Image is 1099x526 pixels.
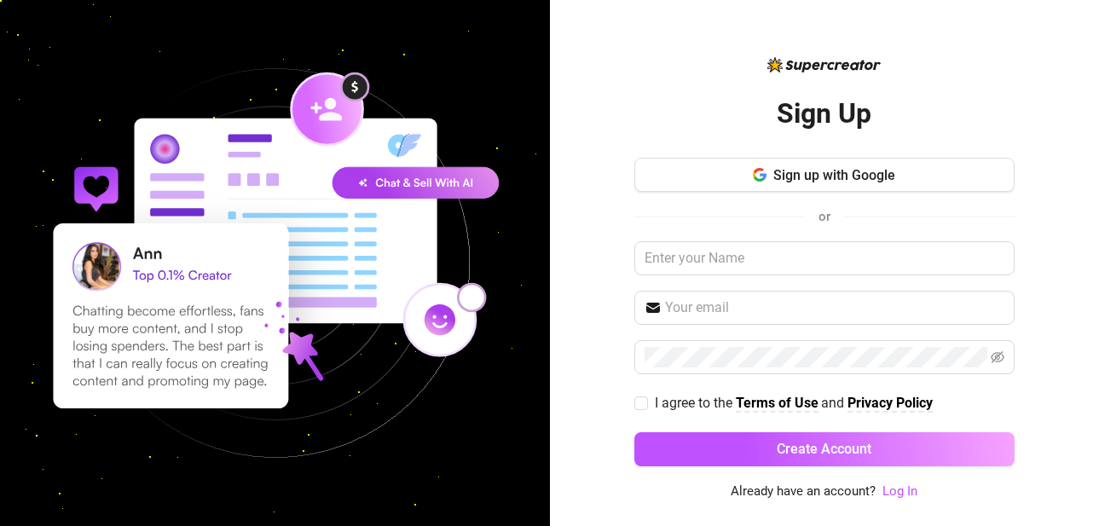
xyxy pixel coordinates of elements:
[821,395,847,411] span: and
[736,395,818,413] a: Terms of Use
[882,482,917,502] a: Log In
[634,432,1015,466] button: Create Account
[767,57,881,72] img: logo-BBDzfeDw.svg
[634,158,1015,192] button: Sign up with Google
[991,350,1004,364] span: eye-invisible
[777,441,871,457] span: Create Account
[665,298,1004,318] input: Your email
[818,209,830,224] span: or
[773,167,895,183] span: Sign up with Google
[655,395,736,411] span: I agree to the
[847,395,933,411] strong: Privacy Policy
[731,482,876,502] span: Already have an account?
[736,395,818,411] strong: Terms of Use
[777,96,871,131] h2: Sign Up
[847,395,933,413] a: Privacy Policy
[882,483,917,499] a: Log In
[634,241,1015,275] input: Enter your Name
